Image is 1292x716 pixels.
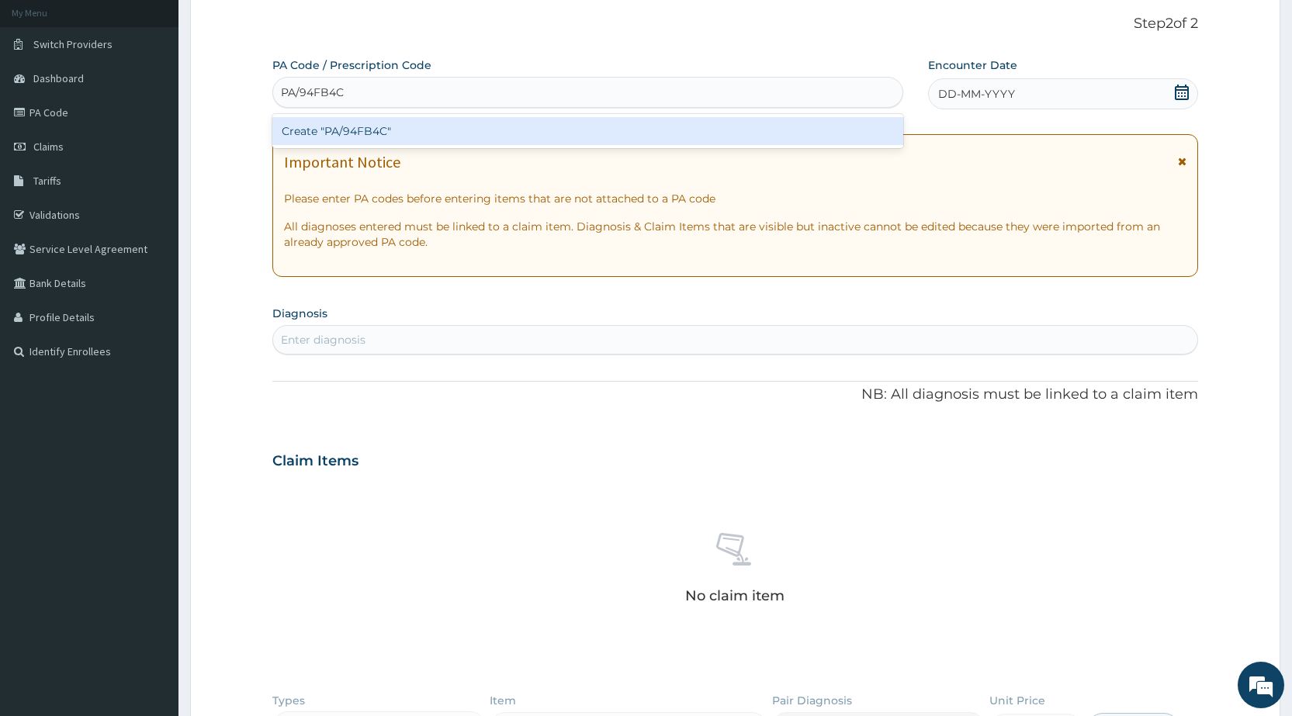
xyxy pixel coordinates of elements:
p: Step 2 of 2 [272,16,1198,33]
textarea: Type your message and hit 'Enter' [8,424,296,478]
img: d_794563401_company_1708531726252_794563401 [29,78,63,116]
p: Please enter PA codes before entering items that are not attached to a PA code [284,191,1186,206]
span: DD-MM-YYYY [938,86,1015,102]
p: NB: All diagnosis must be linked to a claim item [272,385,1198,405]
p: No claim item [685,588,785,604]
h1: Important Notice [284,154,400,171]
div: Create "PA/94FB4C" [272,117,902,145]
div: Chat with us now [81,87,261,107]
h3: Claim Items [272,453,359,470]
label: PA Code / Prescription Code [272,57,431,73]
p: All diagnoses entered must be linked to a claim item. Diagnosis & Claim Items that are visible bu... [284,219,1186,250]
span: Claims [33,140,64,154]
label: Encounter Date [928,57,1017,73]
span: Switch Providers [33,37,113,51]
span: Dashboard [33,71,84,85]
div: Enter diagnosis [281,332,365,348]
label: Diagnosis [272,306,327,321]
span: We're online! [90,195,214,352]
div: Minimize live chat window [255,8,292,45]
span: Tariffs [33,174,61,188]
